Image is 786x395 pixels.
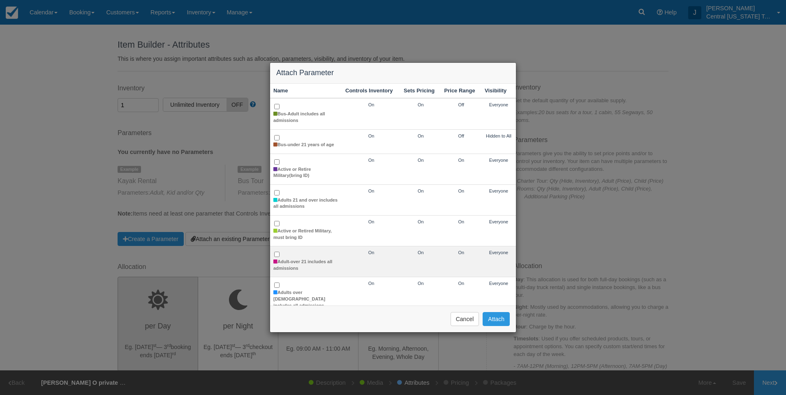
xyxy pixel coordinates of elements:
[481,98,516,129] td: Everyone
[458,158,464,163] span: On
[458,102,464,107] span: Off
[458,133,464,138] span: Off
[418,158,424,163] span: On
[368,133,375,138] span: On
[481,216,516,246] td: Everyone
[418,219,424,224] span: On
[418,133,424,138] span: On
[481,154,516,184] td: Everyone
[368,219,375,224] span: On
[368,281,375,286] span: On
[368,188,375,193] span: On
[481,84,516,99] th: Visibility
[273,166,339,179] label: Active or Retire Military(bring ID)
[418,281,424,286] span: On
[273,289,339,309] label: Adults over [DEMOGRAPHIC_DATA] includes all admissions
[458,219,464,224] span: On
[458,250,464,255] span: On
[273,228,339,241] label: Active or Retired Military, must bring ID
[368,158,375,163] span: On
[270,84,342,99] th: Name
[418,250,424,255] span: On
[481,277,516,315] td: Everyone
[481,246,516,277] td: Everyone
[481,185,516,216] td: Everyone
[342,84,400,99] th: Controls Inventory
[273,197,339,210] label: Adults 21 and over includes all admissions
[273,142,334,148] label: Bus-under 21 years of age
[451,312,479,326] button: Cancel
[276,69,510,77] h4: Attach Parameter
[458,188,464,193] span: On
[418,102,424,107] span: On
[483,312,510,326] button: Attach
[418,188,424,193] span: On
[368,250,375,255] span: On
[273,111,339,124] label: Bus-Adult includes all admissions
[368,102,375,107] span: On
[273,259,339,271] label: Adult-over 21 includes all admissions
[458,281,464,286] span: On
[441,84,481,99] th: Price Range
[400,84,441,99] th: Sets Pricing
[481,129,516,154] td: Hidden to All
